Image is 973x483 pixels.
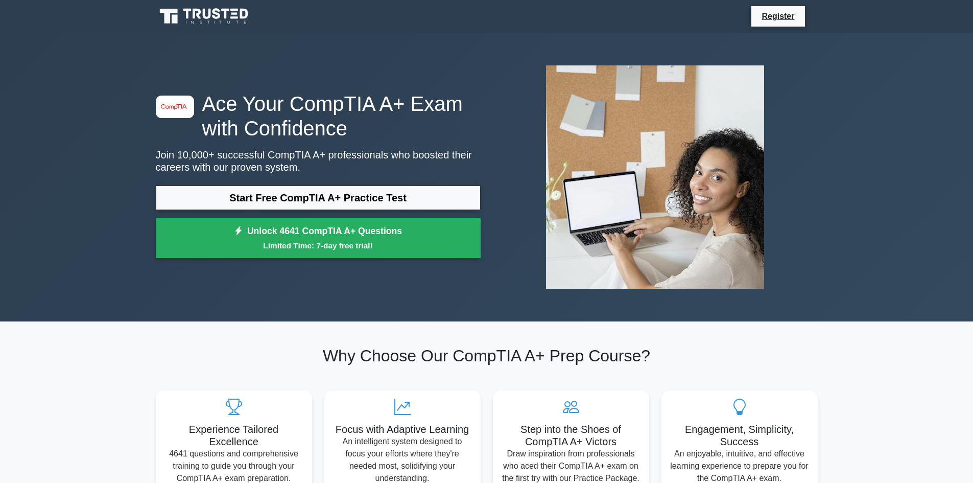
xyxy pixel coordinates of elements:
p: Join 10,000+ successful CompTIA A+ professionals who boosted their careers with our proven system. [156,149,481,173]
small: Limited Time: 7-day free trial! [169,240,468,251]
h5: Experience Tailored Excellence [164,423,304,448]
h5: Step into the Shoes of CompTIA A+ Victors [501,423,641,448]
h1: Ace Your CompTIA A+ Exam with Confidence [156,91,481,141]
a: Unlock 4641 CompTIA A+ QuestionsLimited Time: 7-day free trial! [156,218,481,259]
a: Register [755,10,800,22]
h5: Focus with Adaptive Learning [333,423,472,435]
h2: Why Choose Our CompTIA A+ Prep Course? [156,346,818,365]
h5: Engagement, Simplicity, Success [670,423,810,448]
a: Start Free CompTIA A+ Practice Test [156,186,481,210]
